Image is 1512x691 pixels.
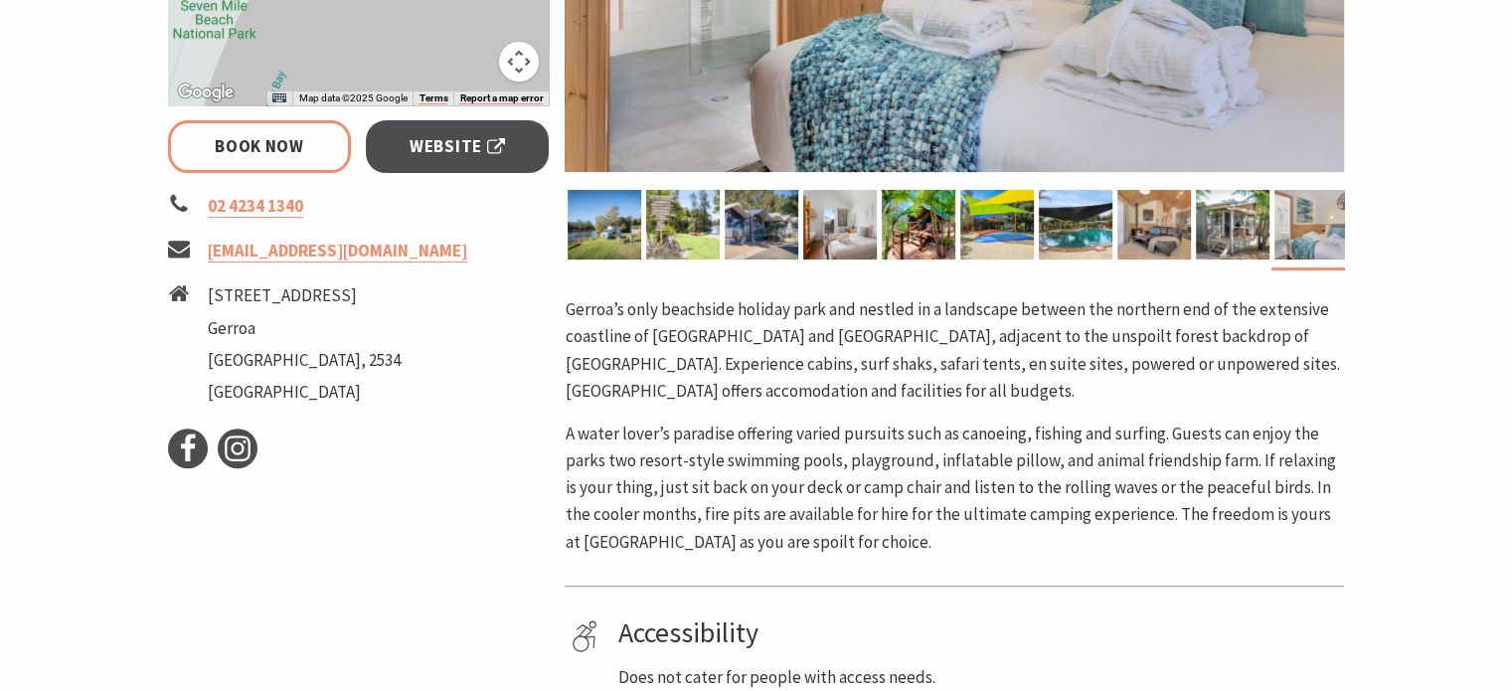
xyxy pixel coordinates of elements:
[617,664,1337,691] p: Does not cater for people with access needs.
[882,190,955,259] img: Safari Tents at Seven Mile Beach Holiday Park
[173,80,239,105] img: Google
[208,315,401,342] li: Gerroa
[499,42,539,82] button: Map camera controls
[410,133,505,160] span: Website
[366,120,550,173] a: Website
[565,421,1344,556] p: A water lover’s paradise offering varied pursuits such as canoeing, fishing and surfing. Guests c...
[208,347,401,374] li: [GEOGRAPHIC_DATA], 2534
[419,92,447,104] a: Terms (opens in new tab)
[803,190,877,259] img: shack 2
[1117,190,1191,259] img: fireplace
[565,296,1344,405] p: Gerroa’s only beachside holiday park and nestled in a landscape between the northern end of the e...
[208,379,401,406] li: [GEOGRAPHIC_DATA]
[725,190,798,259] img: Surf shak
[646,190,720,259] img: Welcome to Seven Mile Beach Holiday Park
[617,616,1337,650] h4: Accessibility
[173,80,239,105] a: Open this area in Google Maps (opens a new window)
[208,282,401,309] li: [STREET_ADDRESS]
[1039,190,1112,259] img: Beachside Pool
[568,190,641,259] img: Combi Van, Camping, Caravanning, Sites along Crooked River at Seven Mile Beach Holiday Park
[208,195,303,218] a: 02 4234 1340
[1196,190,1269,259] img: Couple on cabin deck at Seven Mile Beach Holiday Park
[960,190,1034,259] img: jumping pillow
[168,120,352,173] a: Book Now
[208,240,467,262] a: [EMAIL_ADDRESS][DOMAIN_NAME]
[298,92,407,103] span: Map data ©2025 Google
[459,92,543,104] a: Report a map error
[1274,190,1348,259] img: cabin bedroom
[272,91,286,105] button: Keyboard shortcuts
